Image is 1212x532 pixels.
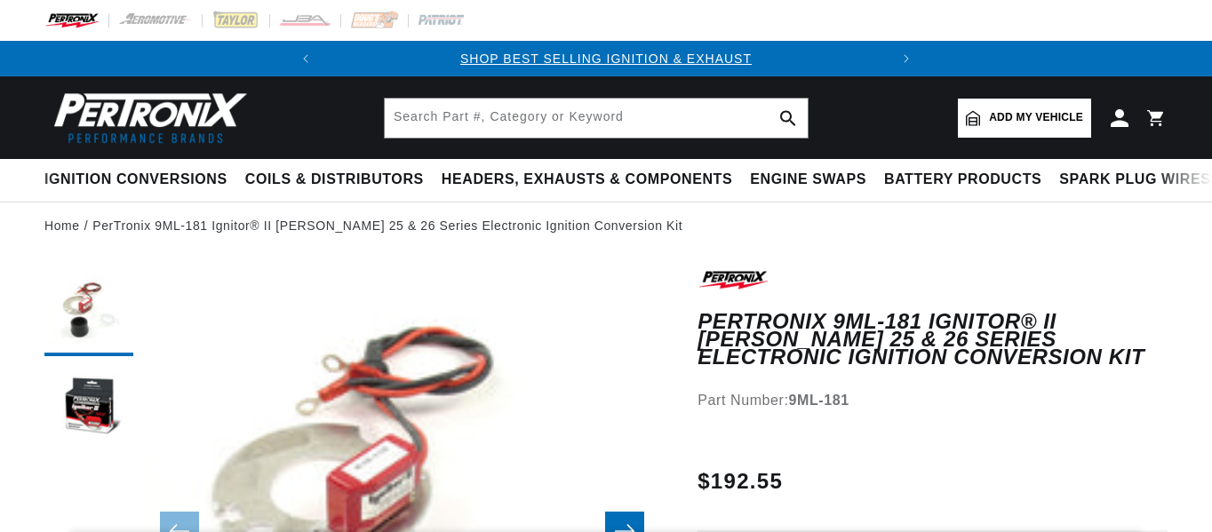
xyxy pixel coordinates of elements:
[92,216,682,235] a: PerTronix 9ML-181 Ignitor® II [PERSON_NAME] 25 & 26 Series Electronic Ignition Conversion Kit
[44,216,1168,235] nav: breadcrumbs
[460,52,752,66] a: SHOP BEST SELLING IGNITION & EXHAUST
[1059,171,1210,189] span: Spark Plug Wires
[44,159,236,201] summary: Ignition Conversions
[958,99,1091,138] a: Add my vehicle
[44,365,133,454] button: Load image 2 in gallery view
[889,41,924,76] button: Translation missing: en.sections.announcements.next_announcement
[989,109,1083,126] span: Add my vehicle
[323,49,889,68] div: Announcement
[875,159,1050,201] summary: Battery Products
[323,49,889,68] div: 1 of 2
[698,313,1168,367] h1: PerTronix 9ML-181 Ignitor® II [PERSON_NAME] 25 & 26 Series Electronic Ignition Conversion Kit
[750,171,866,189] span: Engine Swaps
[385,99,808,138] input: Search Part #, Category or Keyword
[245,171,424,189] span: Coils & Distributors
[44,216,80,235] a: Home
[698,465,783,497] span: $192.55
[884,171,1041,189] span: Battery Products
[769,99,808,138] button: search button
[236,159,433,201] summary: Coils & Distributors
[44,171,227,189] span: Ignition Conversions
[433,159,741,201] summary: Headers, Exhausts & Components
[741,159,875,201] summary: Engine Swaps
[44,87,249,148] img: Pertronix
[789,393,849,408] strong: 9ML-181
[698,389,1168,412] div: Part Number:
[288,41,323,76] button: Translation missing: en.sections.announcements.previous_announcement
[442,171,732,189] span: Headers, Exhausts & Components
[44,267,133,356] button: Load image 1 in gallery view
